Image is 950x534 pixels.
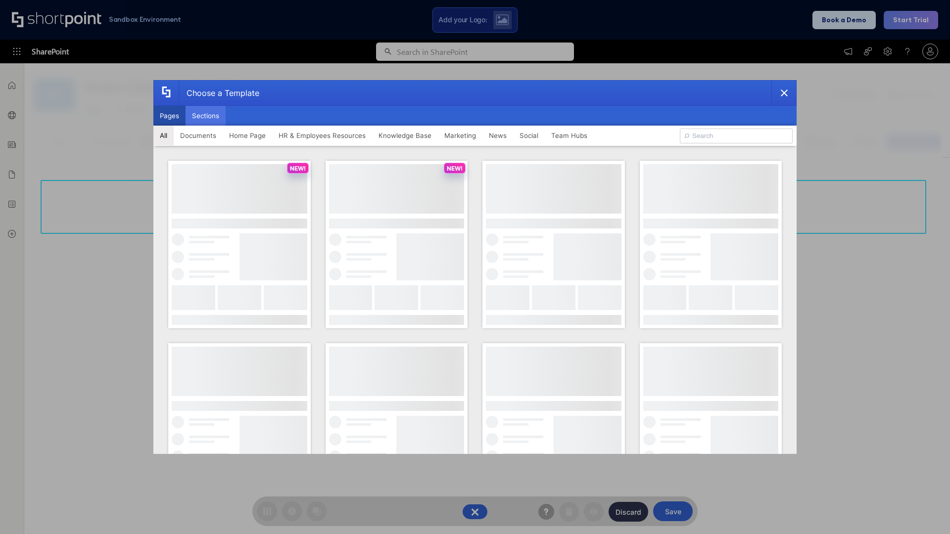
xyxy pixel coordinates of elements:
p: NEW! [447,165,463,172]
button: Marketing [438,126,482,145]
div: Choose a Template [179,81,259,105]
button: Knowledge Base [372,126,438,145]
button: Social [513,126,545,145]
button: Documents [174,126,223,145]
button: News [482,126,513,145]
iframe: Chat Widget [901,487,950,534]
div: template selector [153,80,797,454]
button: Team Hubs [545,126,594,145]
button: Sections [186,106,226,126]
p: NEW! [290,165,306,172]
button: Pages [153,106,186,126]
button: HR & Employees Resources [272,126,372,145]
button: Home Page [223,126,272,145]
input: Search [680,129,793,143]
button: All [153,126,174,145]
